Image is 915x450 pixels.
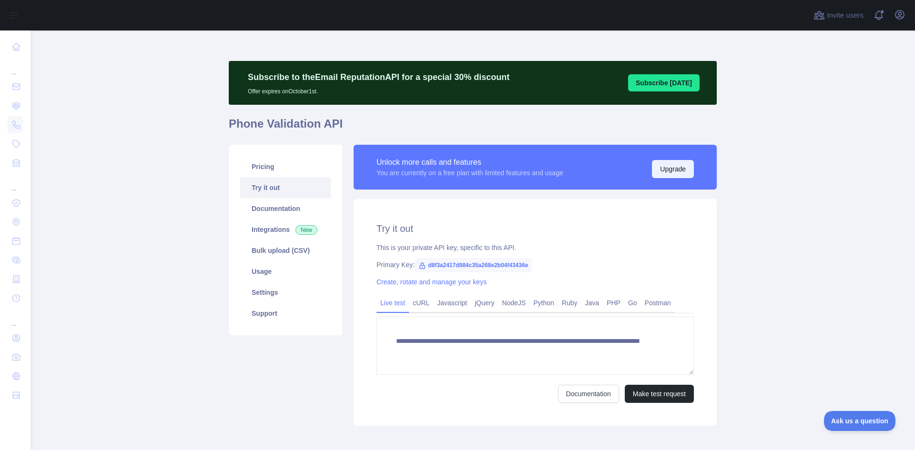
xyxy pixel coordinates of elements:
span: New [295,225,317,235]
button: Upgrade [652,160,694,178]
a: Go [624,295,641,310]
div: You are currently on a free plan with limited features and usage [376,168,563,178]
a: Javascript [433,295,471,310]
div: ... [8,173,23,192]
h2: Try it out [376,222,694,235]
a: NodeJS [498,295,529,310]
div: Primary Key: [376,260,694,270]
a: Try it out [240,177,331,198]
a: Settings [240,282,331,303]
a: cURL [409,295,433,310]
button: Make test request [625,385,694,403]
a: Postman [641,295,675,310]
a: Bulk upload (CSV) [240,240,331,261]
a: Integrations New [240,219,331,240]
h1: Phone Validation API [229,116,717,139]
div: ... [8,57,23,76]
a: Usage [240,261,331,282]
div: This is your private API key, specific to this API. [376,243,694,252]
a: Create, rotate and manage your keys [376,278,487,286]
a: Python [529,295,558,310]
button: Subscribe [DATE] [628,74,700,91]
div: Unlock more calls and features [376,157,563,168]
a: Ruby [558,295,581,310]
a: Live test [376,295,409,310]
button: Invite users [812,8,865,23]
a: Pricing [240,156,331,177]
iframe: Toggle Customer Support [824,411,896,431]
p: Subscribe to the Email Reputation API for a special 30 % discount [248,70,509,84]
a: Java [581,295,603,310]
a: Support [240,303,331,324]
span: d8f3a2417d984c35a268e2b04f43436e [415,258,532,272]
a: Documentation [558,385,619,403]
span: Invite users [827,10,864,21]
a: PHP [603,295,624,310]
a: Documentation [240,198,331,219]
div: ... [8,309,23,328]
a: jQuery [471,295,498,310]
p: Offer expires on October 1st. [248,84,509,95]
